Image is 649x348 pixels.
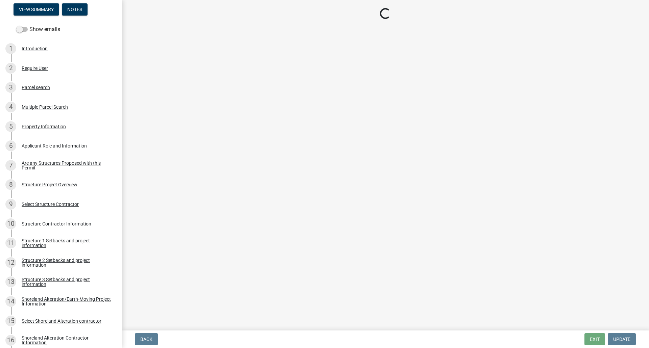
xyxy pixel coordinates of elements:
[5,218,16,229] div: 10
[608,333,636,345] button: Update
[5,335,16,346] div: 16
[22,105,68,109] div: Multiple Parcel Search
[62,7,88,13] wm-modal-confirm: Notes
[5,102,16,112] div: 4
[5,257,16,268] div: 12
[22,124,66,129] div: Property Information
[22,202,79,207] div: Select Structure Contractor
[5,121,16,132] div: 5
[16,25,60,33] label: Show emails
[22,277,111,287] div: Structure 3 Setbacks and project information
[22,336,111,345] div: Shoreland Alteration Contractor Information
[5,82,16,93] div: 3
[22,161,111,170] div: Are any Structures Proposed with this Permit
[5,238,16,248] div: 11
[22,182,77,187] div: Structure Project Overview
[22,258,111,267] div: Structure 2 Setbacks and project information
[14,3,59,16] button: View Summary
[22,319,101,323] div: Select Shoreland Alteration contractor
[5,160,16,171] div: 7
[22,297,111,306] div: Shoreland Alteration/Earth-Moving Project Information
[22,143,87,148] div: Applicant Role and Information
[5,276,16,287] div: 13
[22,221,91,226] div: Structure Contractor Information
[62,3,88,16] button: Notes
[5,199,16,210] div: 9
[14,7,59,13] wm-modal-confirm: Summary
[5,43,16,54] div: 1
[5,316,16,326] div: 15
[140,337,152,342] span: Back
[22,66,48,71] div: Require User
[584,333,605,345] button: Exit
[22,46,48,51] div: Introduction
[5,140,16,151] div: 6
[613,337,630,342] span: Update
[5,296,16,307] div: 14
[5,179,16,190] div: 8
[22,238,111,248] div: Structure 1 Setbacks and project information
[135,333,158,345] button: Back
[5,63,16,74] div: 2
[22,85,50,90] div: Parcel search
